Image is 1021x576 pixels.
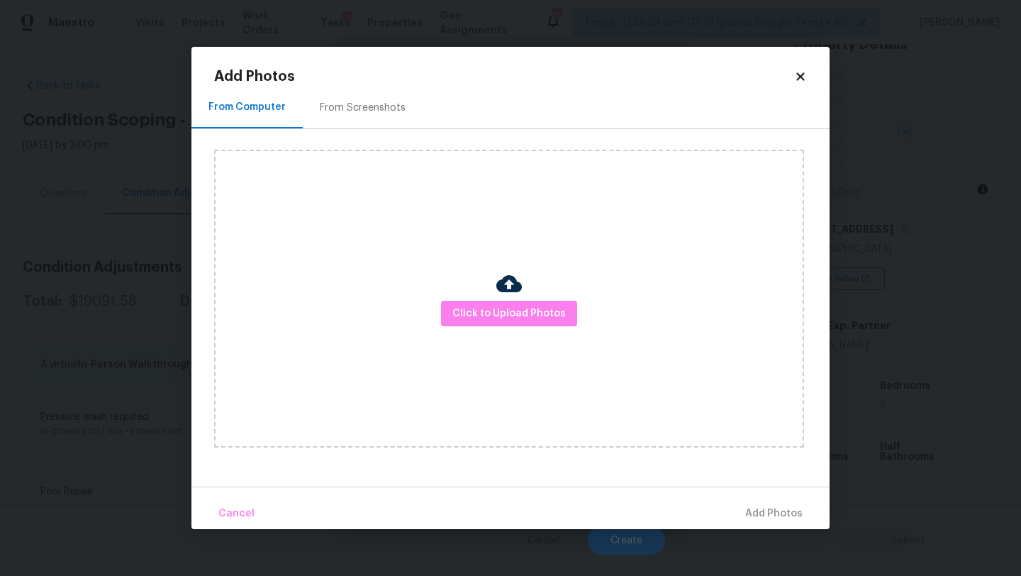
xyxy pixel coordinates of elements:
div: From Computer [208,100,286,114]
span: Click to Upload Photos [452,305,566,323]
button: Cancel [213,499,260,529]
span: Cancel [218,505,255,523]
button: Click to Upload Photos [441,301,577,327]
h2: Add Photos [214,70,794,84]
div: From Screenshots [320,101,406,115]
img: Cloud Upload Icon [496,271,522,297]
